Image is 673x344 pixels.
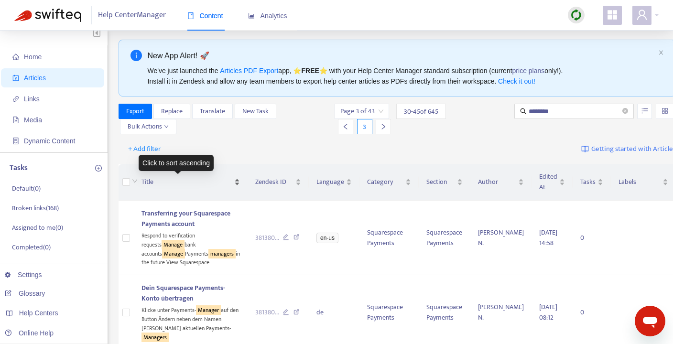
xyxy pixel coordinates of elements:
span: account-book [12,75,19,81]
div: Klicke unter Payments- auf den Button Ändern neben dem Namen [PERSON_NAME] aktuellen Payments- [141,304,240,342]
th: Author [470,164,532,201]
a: price plans [512,67,545,75]
span: appstore [607,9,618,21]
sqkw: Manage [162,240,185,249]
th: Section [419,164,470,201]
td: Squarespace Payments [359,201,419,275]
span: close-circle [622,107,628,116]
span: area-chart [248,12,255,19]
sqkw: managers [208,249,236,258]
b: FREE [301,67,319,75]
span: close [658,50,664,55]
sqkw: Manager [196,305,221,315]
span: Replace [161,106,183,117]
td: Squarespace Payments [419,201,470,275]
span: Category [367,177,403,187]
button: Export [119,104,152,119]
td: 0 [573,201,611,275]
span: en-us [316,233,338,243]
th: Tasks [573,164,611,201]
span: [DATE] 14:58 [539,227,557,248]
div: New App Alert! 🚀 [148,50,654,62]
span: Media [24,116,42,124]
a: Glossary [5,290,45,297]
span: left [342,123,349,130]
p: Assigned to me ( 0 ) [12,223,63,233]
span: Analytics [248,12,287,20]
span: Links [24,95,40,103]
img: sync.dc5367851b00ba804db3.png [570,9,582,21]
span: container [12,138,19,144]
span: Title [141,177,232,187]
span: unordered-list [641,107,648,114]
button: close [658,50,664,56]
button: + Add filter [121,141,168,157]
span: Zendesk ID [255,177,294,187]
a: Settings [5,271,42,279]
span: Translate [200,106,225,117]
span: Bulk Actions [128,121,169,132]
th: Title [134,164,248,201]
span: Edited At [539,172,557,193]
span: plus-circle [95,165,102,172]
button: Replace [153,104,190,119]
span: home [12,54,19,60]
span: info-circle [130,50,142,61]
span: 30 - 45 of 645 [404,107,438,117]
div: 3 [357,119,372,134]
span: book [187,12,194,19]
span: Language [316,177,344,187]
p: Completed ( 0 ) [12,242,51,252]
button: Translate [192,104,233,119]
div: Click to sort ascending [139,155,214,171]
p: Default ( 0 ) [12,183,41,193]
span: Labels [619,177,661,187]
span: Home [24,53,42,61]
th: Zendesk ID [248,164,309,201]
button: New Task [235,104,276,119]
th: Edited At [532,164,573,201]
div: We've just launched the app, ⭐ ⭐️ with your Help Center Manager standard subscription (current on... [148,65,654,86]
span: Author [478,177,516,187]
sqkw: Managers [141,333,169,342]
span: Transferring your Squarespace Payments account [141,208,230,229]
span: Dein Squarespace Payments-Konto übertragen [141,282,225,304]
span: right [380,123,387,130]
span: Help Centers [19,309,58,317]
a: Articles PDF Export [220,67,278,75]
span: Articles [24,74,46,82]
span: close-circle [622,108,628,114]
span: Help Center Manager [98,6,166,24]
span: New Task [242,106,269,117]
span: Section [426,177,455,187]
span: Tasks [580,177,596,187]
span: user [636,9,648,21]
img: Swifteq [14,9,81,22]
p: Tasks [10,162,28,174]
p: Broken links ( 168 ) [12,203,59,213]
a: Online Help [5,329,54,337]
button: Bulk Actionsdown [120,119,176,134]
div: Respond to verification requests bank accounts Payments in the future View Squarespace [141,229,240,267]
sqkw: Manage [162,249,185,258]
span: + Add filter [128,143,161,155]
th: Category [359,164,419,201]
a: Check it out! [498,77,535,85]
button: unordered-list [637,104,652,119]
td: [PERSON_NAME] N. [470,201,532,275]
span: down [164,124,169,129]
span: 381380 ... [255,307,279,318]
p: All tasks ( 168 ) [12,262,48,272]
span: link [12,96,19,102]
img: image-link [581,145,589,153]
span: down [132,178,138,184]
span: Content [187,12,223,20]
span: [DATE] 08:12 [539,301,557,323]
span: search [520,108,527,115]
span: 381380 ... [255,233,279,243]
span: Export [126,106,144,117]
th: Language [309,164,359,201]
span: Dynamic Content [24,137,75,145]
iframe: Button to launch messaging window [635,306,665,336]
span: file-image [12,117,19,123]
